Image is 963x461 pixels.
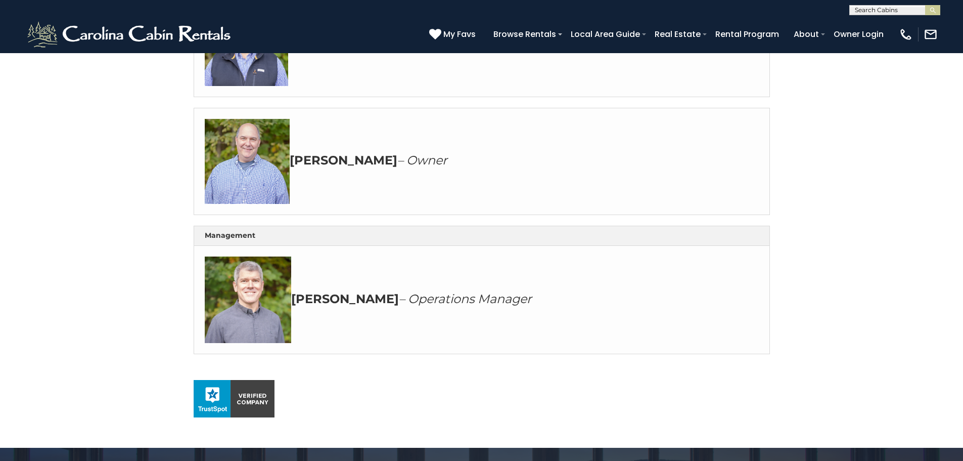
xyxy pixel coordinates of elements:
a: Browse Rentals [488,25,561,43]
a: Owner Login [829,25,889,43]
strong: [PERSON_NAME] [290,153,397,167]
strong: [PERSON_NAME] [291,291,399,306]
a: Rental Program [710,25,784,43]
img: mail-regular-white.png [924,27,938,41]
a: Real Estate [650,25,706,43]
img: phone-regular-white.png [899,27,913,41]
em: – Operations Manager [399,291,532,306]
img: seal_horizontal.png [194,380,274,417]
strong: Management [205,231,255,240]
a: About [789,25,824,43]
img: White-1-2.png [25,19,235,50]
a: My Favs [429,28,478,41]
a: Local Area Guide [566,25,645,43]
span: My Favs [443,28,476,40]
em: – Owner [397,153,447,167]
